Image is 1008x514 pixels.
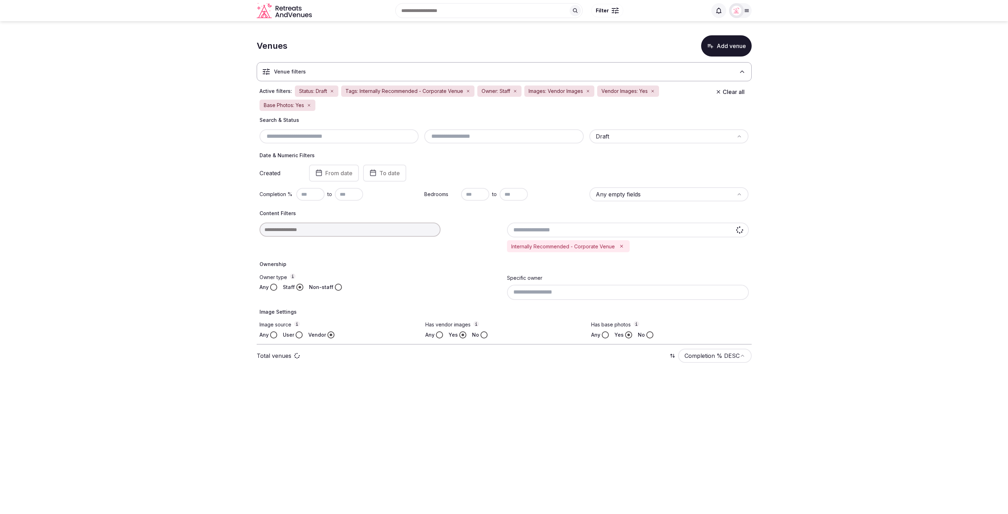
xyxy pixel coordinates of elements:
[260,308,749,315] h4: Image Settings
[260,117,749,124] h4: Search & Status
[260,88,292,95] span: Active filters:
[634,321,639,327] button: Has base photos
[379,170,400,177] span: To date
[449,331,458,338] label: Yes
[257,3,313,19] a: Visit the homepage
[345,88,463,95] span: Tags: Internally Recommended - Corporate Venue
[591,4,623,17] button: Filter
[257,3,313,19] svg: Retreats and Venues company logo
[614,331,624,338] label: Yes
[260,284,269,291] label: Any
[260,321,417,329] label: Image source
[260,170,299,176] label: Created
[507,275,542,281] label: Specific owner
[299,88,327,95] span: Status: Draft
[424,191,458,198] label: Bedrooms
[257,40,287,52] h1: Venues
[274,68,306,75] h3: Venue filters
[260,191,293,198] label: Completion %
[732,6,741,16] img: miaceralde
[260,273,501,281] label: Owner type
[591,331,600,338] label: Any
[601,88,648,95] span: Vendor Images: Yes
[260,261,749,268] h4: Ownership
[363,165,406,182] button: To date
[596,7,609,14] span: Filter
[472,331,479,338] label: No
[492,191,497,198] span: to
[260,331,269,338] label: Any
[260,152,749,159] h4: Date & Numeric Filters
[294,321,300,327] button: Image source
[591,321,748,329] label: Has base photos
[529,88,583,95] span: Images: Vendor Images
[308,331,326,338] label: Vendor
[325,170,352,177] span: From date
[260,210,749,217] h4: Content Filters
[425,321,583,329] label: Has vendor images
[283,284,295,291] label: Staff
[257,352,291,360] p: Total venues
[638,331,645,338] label: No
[701,35,752,57] button: Add venue
[482,88,510,95] span: Owner: Staff
[283,331,294,338] label: User
[309,165,359,182] button: From date
[425,331,435,338] label: Any
[618,242,625,250] button: Remove Internally Recommended - Corporate Venue
[264,102,304,109] span: Base Photos: Yes
[473,321,479,327] button: Has vendor images
[327,191,332,198] span: to
[309,284,333,291] label: Non-staff
[507,240,630,252] div: Internally Recommended - Corporate Venue
[711,85,749,98] button: Clear all
[290,273,296,279] button: Owner type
